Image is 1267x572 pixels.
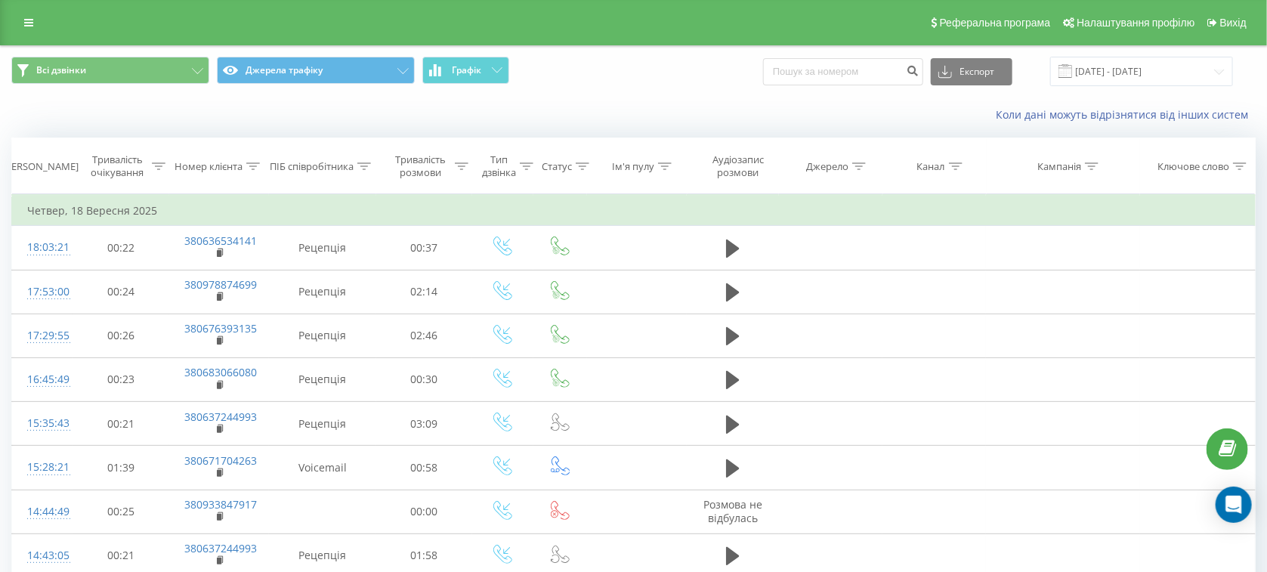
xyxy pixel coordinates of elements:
div: Open Intercom Messenger [1216,487,1252,523]
div: 14:44:49 [27,497,58,527]
span: Графік [452,65,481,76]
div: 16:45:49 [27,365,58,394]
div: 17:29:55 [27,321,58,351]
input: Пошук за номером [763,58,923,85]
td: 00:26 [73,314,169,357]
a: 380933847917 [184,497,257,512]
div: 15:28:21 [27,453,58,482]
span: Розмова не відбулась [703,497,762,525]
div: Ім'я пулу [612,160,654,173]
td: 00:58 [376,446,472,490]
td: Рецепція [269,402,376,446]
td: Рецепція [269,357,376,401]
span: Всі дзвінки [36,64,86,76]
div: [PERSON_NAME] [2,160,79,173]
a: 380683066080 [184,365,257,379]
div: 17:53:00 [27,277,58,307]
td: 00:24 [73,270,169,314]
div: 15:35:43 [27,409,58,438]
button: Джерела трафіку [217,57,415,84]
div: Статус [542,160,572,173]
a: 380637244993 [184,410,257,424]
td: Рецепція [269,226,376,270]
td: 03:09 [376,402,472,446]
div: Кампанія [1037,160,1081,173]
td: 02:46 [376,314,472,357]
a: 380978874699 [184,277,257,292]
span: Вихід [1220,17,1247,29]
span: Реферальна програма [940,17,1051,29]
td: 01:39 [73,446,169,490]
div: 14:43:05 [27,541,58,570]
div: Ключове слово [1157,160,1229,173]
td: 00:30 [376,357,472,401]
a: 380676393135 [184,321,257,335]
a: 380637244993 [184,541,257,555]
td: 00:37 [376,226,472,270]
td: Рецепція [269,270,376,314]
div: Канал [917,160,945,173]
td: 00:00 [376,490,472,533]
button: Всі дзвінки [11,57,209,84]
div: Номер клієнта [175,160,243,173]
td: 00:21 [73,402,169,446]
td: Voicemail [269,446,376,490]
div: 18:03:21 [27,233,58,262]
div: Джерело [806,160,848,173]
a: Коли дані можуть відрізнятися вiд інших систем [996,107,1256,122]
div: Тип дзвінка [482,153,516,179]
span: Налаштування профілю [1077,17,1194,29]
td: 02:14 [376,270,472,314]
a: 380636534141 [184,233,257,248]
div: Аудіозапис розмови [700,153,775,179]
td: 00:25 [73,490,169,533]
td: Рецепція [269,314,376,357]
button: Експорт [931,58,1012,85]
td: 00:23 [73,357,169,401]
a: 380671704263 [184,453,257,468]
div: Тривалість очікування [87,153,148,179]
div: ПІБ співробітника [270,160,354,173]
td: 00:22 [73,226,169,270]
div: Тривалість розмови [390,153,451,179]
button: Графік [422,57,509,84]
td: Четвер, 18 Вересня 2025 [12,196,1256,226]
